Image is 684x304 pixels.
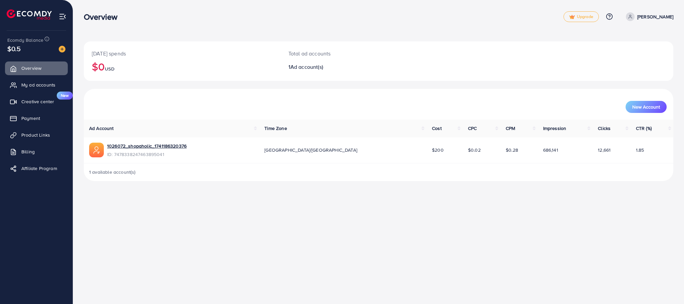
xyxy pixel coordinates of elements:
[623,12,673,21] a: [PERSON_NAME]
[21,98,54,105] span: Creative center
[21,82,55,88] span: My ad accounts
[468,125,477,132] span: CPC
[21,115,40,122] span: Payment
[107,143,187,149] a: 1026072_shopaholic_1741186320376
[598,147,611,153] span: 12,661
[264,125,287,132] span: Time Zone
[92,60,272,73] h2: $0
[5,162,68,175] a: Affiliate Program
[5,78,68,92] a: My ad accounts
[5,145,68,158] a: Billing
[5,112,68,125] a: Payment
[57,92,73,100] span: New
[632,105,660,109] span: New Account
[5,61,68,75] a: Overview
[569,15,575,19] img: tick
[5,95,68,108] a: Creative centerNew
[7,37,43,43] span: Ecomdy Balance
[89,169,136,175] span: 1 available account(s)
[432,147,444,153] span: $200
[107,151,187,158] span: ID: 7478338247463895041
[84,12,123,22] h3: Overview
[21,65,41,71] span: Overview
[290,63,323,70] span: Ad account(s)
[59,13,66,20] img: menu
[506,147,518,153] span: $0.28
[543,147,558,153] span: 686,141
[636,147,644,153] span: 1.85
[264,147,357,153] span: [GEOGRAPHIC_DATA]/[GEOGRAPHIC_DATA]
[432,125,442,132] span: Cost
[563,11,599,22] a: tickUpgrade
[92,49,272,57] p: [DATE] spends
[569,14,593,19] span: Upgrade
[21,132,50,138] span: Product Links
[21,148,35,155] span: Billing
[598,125,611,132] span: Clicks
[105,65,114,72] span: USD
[636,125,652,132] span: CTR (%)
[5,128,68,142] a: Product Links
[89,143,104,157] img: ic-ads-acc.e4c84228.svg
[543,125,566,132] span: Impression
[288,49,420,57] p: Total ad accounts
[468,147,481,153] span: $0.02
[637,13,673,21] p: [PERSON_NAME]
[7,9,52,20] img: logo
[288,64,420,70] h2: 1
[626,101,667,113] button: New Account
[59,46,65,52] img: image
[7,44,21,53] span: $0.5
[506,125,515,132] span: CPM
[89,125,114,132] span: Ad Account
[21,165,57,172] span: Affiliate Program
